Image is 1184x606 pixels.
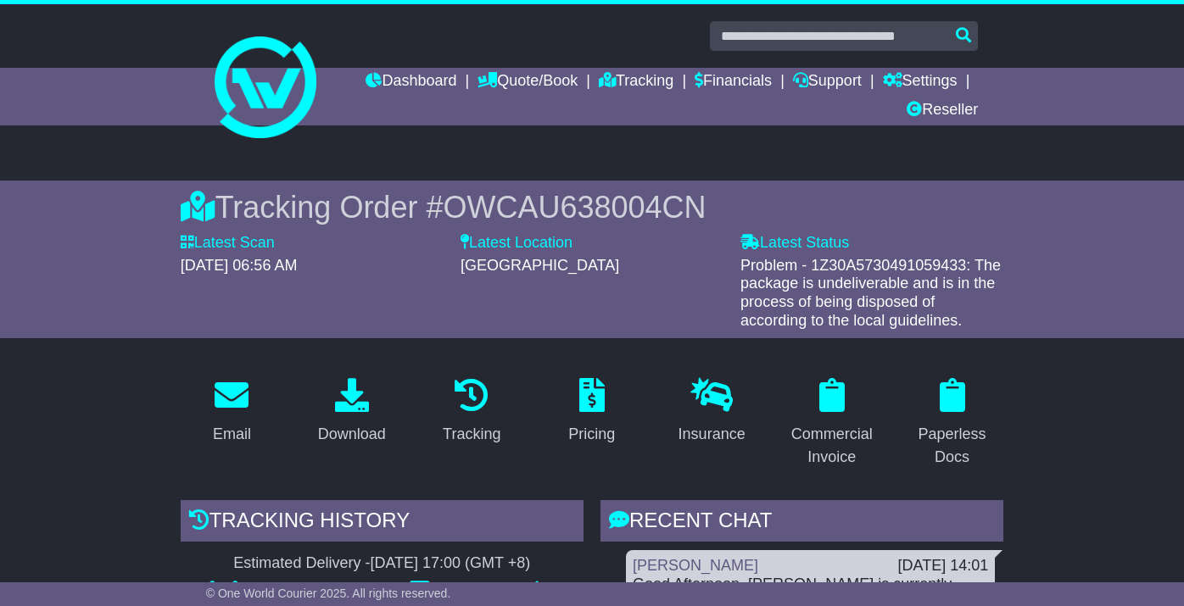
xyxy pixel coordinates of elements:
label: Latest Status [740,234,849,253]
span: OWCAU638004CN [443,190,706,225]
a: Paperless Docs [901,372,1003,475]
div: Insurance [679,423,746,446]
a: Insurance [667,372,757,452]
a: Tracking [432,372,511,452]
div: Pricing [568,423,615,446]
a: Download [307,372,397,452]
a: Commercial Invoice [780,372,884,475]
span: © One World Courier 2025. All rights reserved. [206,587,451,600]
a: Dashboard [366,68,456,97]
a: Support [793,68,862,97]
a: Email [202,372,262,452]
div: [DATE] 17:00 (GMT +8) [370,554,530,573]
a: [PERSON_NAME] [633,557,758,574]
div: Commercial Invoice [791,423,873,469]
span: [GEOGRAPHIC_DATA] [461,257,619,274]
a: Reseller [907,97,978,125]
a: Pricing [557,372,626,452]
div: Tracking Order # [181,189,1004,225]
span: [DATE] 06:56 AM [181,257,298,274]
label: Latest Location [461,234,572,253]
div: Email [213,423,251,446]
a: Tracking [599,68,673,97]
span: Problem - 1Z30A5730491059433: The package is undeliverable and is in the process of being dispose... [740,257,1001,329]
label: Latest Scan [181,234,275,253]
div: Estimated Delivery - [181,554,584,573]
a: Financials [695,68,772,97]
a: Settings [883,68,958,97]
div: Tracking history [181,500,584,546]
div: [DATE] 14:01 [898,557,989,575]
div: RECENT CHAT [600,500,1003,546]
div: Tracking [443,423,500,446]
div: Paperless Docs [912,423,992,469]
a: Quote/Book [478,68,578,97]
div: Download [318,423,386,446]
